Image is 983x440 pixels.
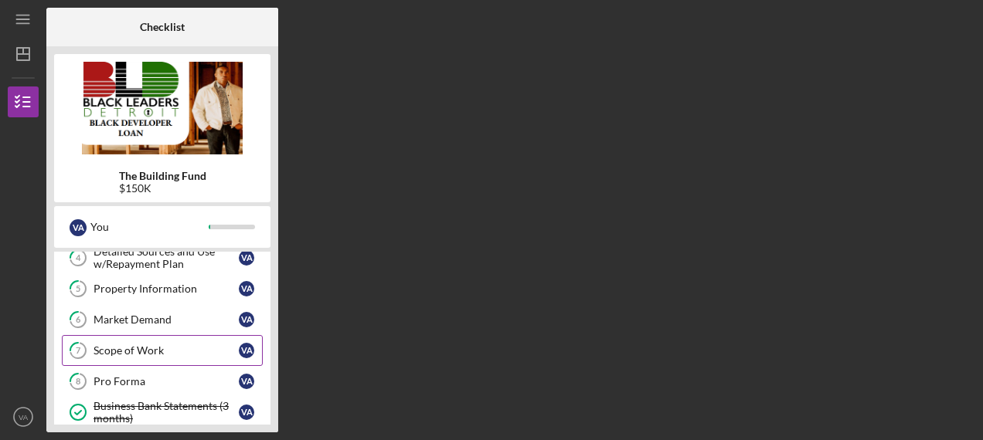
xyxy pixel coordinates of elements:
button: VA [8,401,39,432]
div: Scope of Work [94,344,239,357]
div: V A [239,250,254,266]
a: 5Property InformationVA [62,273,263,304]
a: 7Scope of WorkVA [62,335,263,366]
a: 6Market DemandVA [62,304,263,335]
tspan: 5 [76,284,80,294]
a: 4Detailed Sources and Use w/Repayment PlanVA [62,242,263,273]
tspan: 8 [76,377,80,387]
text: VA [19,413,29,421]
div: $150K [119,182,206,195]
b: The Building Fund [119,170,206,182]
div: V A [70,219,87,236]
img: Product logo [54,62,270,154]
div: V A [239,374,254,389]
div: V A [239,343,254,358]
div: V A [239,312,254,327]
div: Business Bank Statements (3 months) [94,400,239,425]
div: V A [239,281,254,296]
div: Market Demand [94,313,239,326]
tspan: 7 [76,346,81,356]
div: You [90,214,209,240]
tspan: 4 [76,253,81,263]
a: 8Pro FormaVA [62,366,263,397]
div: Property Information [94,283,239,295]
div: V A [239,404,254,420]
div: Pro Forma [94,375,239,388]
tspan: 6 [76,315,81,325]
div: Detailed Sources and Use w/Repayment Plan [94,245,239,270]
a: Business Bank Statements (3 months)VA [62,397,263,428]
b: Checklist [140,21,185,33]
